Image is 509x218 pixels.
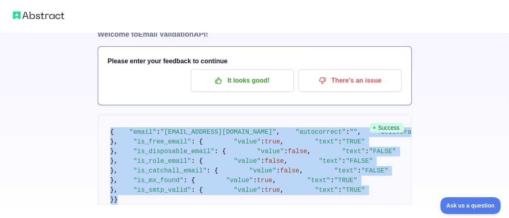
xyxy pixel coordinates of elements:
span: false [265,158,284,165]
span: true [265,187,280,194]
span: : { [214,148,226,155]
span: "FALSE" [369,148,396,155]
span: , [299,167,303,174]
span: "text" [334,167,357,174]
span: : [338,138,342,145]
span: : [261,138,265,145]
span: "value" [249,167,276,174]
span: "text" [307,177,330,184]
button: It looks good! [191,69,294,92]
span: : { [191,158,203,165]
span: "is_role_email" [133,158,191,165]
span: "is_smtp_valid" [133,187,191,194]
span: : [284,148,288,155]
span: "TRUE" [334,177,357,184]
span: , [284,158,288,165]
span: "value" [234,187,261,194]
span: : [253,177,257,184]
span: "TRUE" [342,138,365,145]
span: true [265,138,280,145]
span: Success [369,123,404,133]
span: "" [350,129,357,136]
span: "is_free_email" [133,138,191,145]
span: "text" [315,138,338,145]
span: "value" [234,138,261,145]
span: "text" [315,187,338,194]
iframe: Toggle Customer Support [440,197,501,214]
span: : [261,158,265,165]
span: "[EMAIL_ADDRESS][DOMAIN_NAME]" [160,129,276,136]
span: : [338,187,342,194]
span: { [110,129,114,136]
span: "FALSE" [361,167,388,174]
span: : [157,129,161,136]
button: There's an issue [299,69,402,92]
span: "TRUE" [342,187,365,194]
span: true [257,177,272,184]
img: Abstract logo [13,10,64,21]
span: : [365,148,369,155]
span: : [357,167,361,174]
span: : { [191,187,203,194]
span: : { [191,138,203,145]
span: false [280,167,299,174]
span: , [272,177,276,184]
span: "autocorrect" [295,129,346,136]
span: : { [207,167,218,174]
span: "value" [257,148,284,155]
p: It looks good! [197,74,288,87]
span: "FALSE" [346,158,373,165]
p: There's an issue [305,74,396,87]
h1: Welcome to Email Validation API! [98,29,412,40]
span: "deliverability" [377,129,439,136]
span: , [280,138,284,145]
span: false [288,148,307,155]
span: : [276,167,280,174]
span: : [330,177,334,184]
h3: Please enter your feedback to continue [108,56,402,66]
span: "value" [234,158,261,165]
span: : [261,187,265,194]
span: "is_mx_found" [133,177,183,184]
span: "text" [342,148,365,155]
span: : [346,129,350,136]
span: : { [183,177,195,184]
span: "is_catchall_email" [133,167,206,174]
span: "value" [226,177,253,184]
span: "is_disposable_email" [133,148,214,155]
span: , [357,129,361,136]
span: , [307,148,311,155]
span: : [342,158,346,165]
span: "text" [319,158,342,165]
span: "email" [130,129,157,136]
span: , [280,187,284,194]
span: , [276,129,280,136]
